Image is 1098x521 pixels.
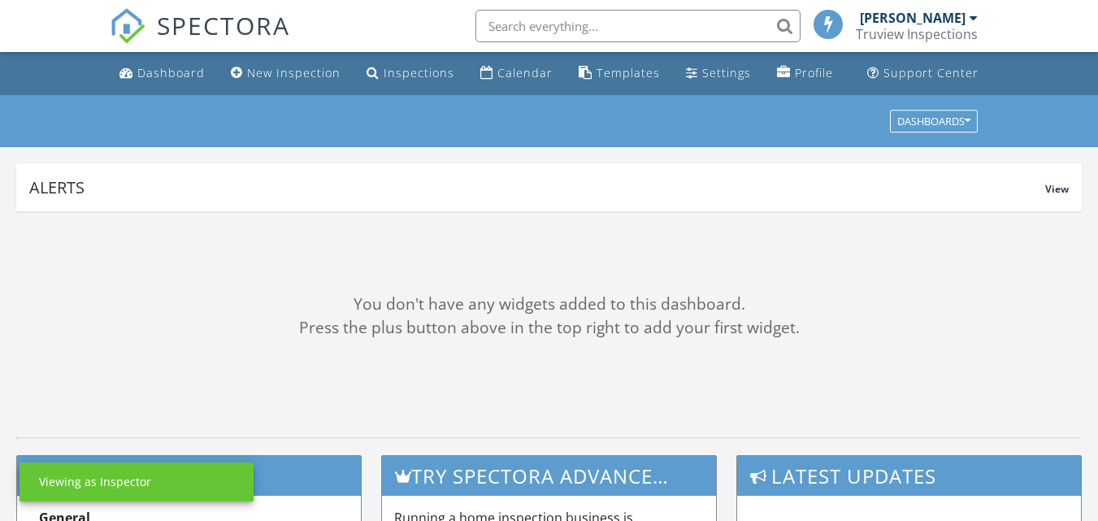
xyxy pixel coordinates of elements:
a: Inspections [360,59,461,89]
div: Press the plus button above in the top right to add your first widget. [16,316,1082,340]
div: Alerts [29,176,1045,198]
a: Settings [679,59,757,89]
a: Templates [572,59,666,89]
a: Calendar [474,59,559,89]
a: Support Center [861,59,985,89]
h3: Support [17,456,361,496]
a: Dashboard [113,59,211,89]
div: Dashboards [897,115,970,127]
input: Search everything... [475,10,801,42]
a: Company Profile [770,59,840,89]
div: New Inspection [247,65,341,80]
img: The Best Home Inspection Software - Spectora [110,8,145,44]
h3: Latest Updates [737,456,1081,496]
div: Dashboard [137,65,205,80]
div: Viewing as Inspector [39,474,151,490]
div: Settings [702,65,751,80]
div: Inspections [384,65,454,80]
div: [PERSON_NAME] [860,10,966,26]
a: SPECTORA [110,22,290,56]
div: Templates [597,65,660,80]
a: New Inspection [224,59,347,89]
div: Profile [795,65,833,80]
button: Dashboards [890,110,978,132]
span: SPECTORA [157,8,290,42]
div: Truview Inspections [856,26,978,42]
div: You don't have any widgets added to this dashboard. [16,293,1082,316]
div: Calendar [497,65,553,80]
span: View [1045,182,1069,196]
h3: Try spectora advanced [DATE] [382,456,716,496]
div: Support Center [883,65,979,80]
